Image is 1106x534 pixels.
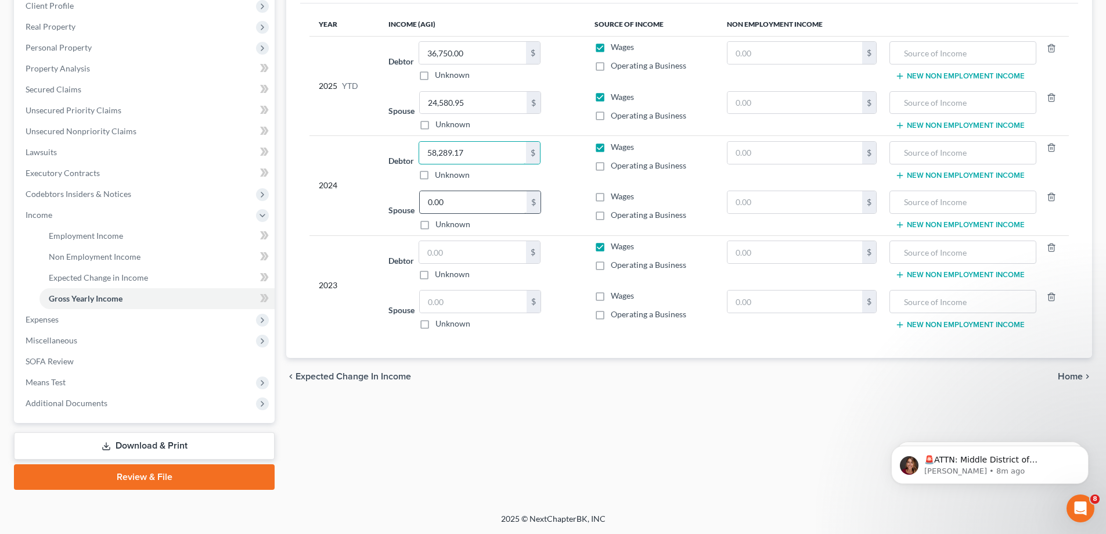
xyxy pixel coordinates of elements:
a: Employment Income [39,225,275,246]
input: Source of Income [896,92,1029,114]
div: 2023 [319,241,370,329]
a: Executory Contracts [16,163,275,184]
a: Gross Yearly Income [39,288,275,309]
button: New Non Employment Income [895,71,1025,81]
th: Non Employment Income [718,13,1069,36]
th: Source of Income [585,13,718,36]
span: Unsecured Priority Claims [26,105,121,115]
label: Unknown [435,119,470,130]
span: Means Test [26,377,66,387]
div: $ [527,291,541,313]
label: Debtor [388,155,414,167]
span: Non Employment Income [49,252,140,261]
label: Unknown [435,218,470,230]
div: $ [862,42,876,64]
button: New Non Employment Income [895,320,1025,329]
div: $ [862,92,876,114]
label: Unknown [435,169,470,181]
span: Home [1058,372,1083,381]
a: SOFA Review [16,351,275,372]
a: Expected Change in Income [39,267,275,288]
span: Operating a Business [611,110,686,120]
input: Source of Income [896,142,1029,164]
i: chevron_left [286,372,296,381]
label: Spouse [388,204,415,216]
label: Spouse [388,105,415,117]
span: Client Profile [26,1,74,10]
span: Wages [611,142,634,152]
span: Personal Property [26,42,92,52]
input: Source of Income [896,191,1029,213]
span: Wages [611,191,634,201]
div: $ [862,291,876,313]
span: Wages [611,92,634,102]
input: 0.00 [727,42,863,64]
button: New Non Employment Income [895,171,1025,180]
span: Employment Income [49,231,123,241]
i: chevron_right [1083,372,1092,381]
span: Additional Documents [26,398,107,408]
div: $ [526,142,540,164]
div: $ [527,92,541,114]
th: Income (AGI) [379,13,585,36]
span: Expected Change in Income [296,372,411,381]
span: Unsecured Nonpriority Claims [26,126,136,136]
span: Wages [611,241,634,251]
span: Gross Yearly Income [49,293,123,303]
input: 0.00 [419,142,526,164]
span: Secured Claims [26,84,81,94]
div: $ [862,191,876,213]
div: 2025 © NextChapterBK, INC [222,513,884,534]
span: Wages [611,291,634,300]
input: 0.00 [420,191,527,213]
div: 2025 [319,41,370,130]
span: Operating a Business [611,160,686,170]
span: 8 [1090,494,1100,504]
span: SOFA Review [26,356,74,366]
label: Debtor [388,55,414,67]
div: $ [526,42,540,64]
a: Property Analysis [16,58,275,79]
span: Executory Contracts [26,168,100,178]
div: $ [862,142,876,164]
a: Unsecured Nonpriority Claims [16,121,275,142]
button: chevron_left Expected Change in Income [286,372,411,381]
iframe: Intercom notifications message [874,421,1106,503]
a: Download & Print [14,432,275,460]
input: 0.00 [727,142,863,164]
span: Real Property [26,21,75,31]
span: Property Analysis [26,63,90,73]
span: Operating a Business [611,309,686,319]
label: Spouse [388,304,415,316]
span: Lawsuits [26,147,57,157]
button: New Non Employment Income [895,121,1025,130]
button: New Non Employment Income [895,270,1025,279]
input: 0.00 [727,191,863,213]
span: Income [26,210,52,220]
input: 0.00 [727,291,863,313]
input: 0.00 [727,92,863,114]
span: Operating a Business [611,60,686,70]
span: Expenses [26,314,59,324]
button: Home chevron_right [1058,372,1092,381]
input: Source of Income [896,42,1029,64]
input: 0.00 [420,92,527,114]
a: Lawsuits [16,142,275,163]
label: Debtor [388,255,414,267]
a: Secured Claims [16,79,275,100]
span: Codebtors Insiders & Notices [26,189,131,199]
a: Review & File [14,464,275,490]
span: Expected Change in Income [49,273,148,282]
th: Year [309,13,379,36]
a: Non Employment Income [39,246,275,267]
span: YTD [342,80,358,92]
span: Miscellaneous [26,335,77,345]
div: $ [527,191,541,213]
span: Wages [611,42,634,52]
label: Unknown [435,69,470,81]
button: New Non Employment Income [895,220,1025,230]
div: 2024 [319,141,370,230]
